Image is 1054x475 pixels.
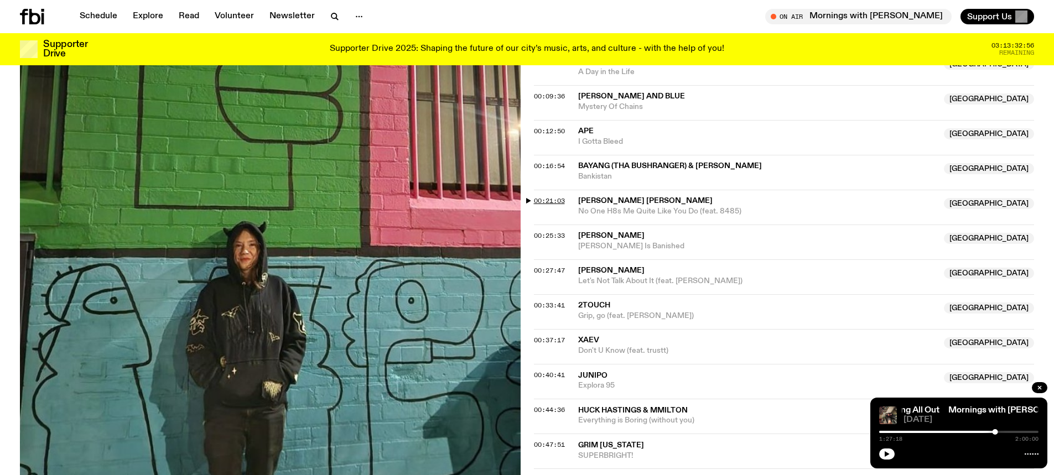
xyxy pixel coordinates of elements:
button: 00:37:17 [534,337,565,343]
span: Grim [US_STATE] [578,441,644,449]
span: 00:25:33 [534,231,565,240]
span: 2touch [578,301,610,309]
button: 00:44:36 [534,407,565,413]
span: A Day in the Life [578,67,938,77]
span: [GEOGRAPHIC_DATA] [944,163,1034,174]
span: 00:47:51 [534,440,565,449]
span: Support Us [967,12,1012,22]
span: Remaining [999,50,1034,56]
span: Grip, go (feat. [PERSON_NAME]) [578,311,938,321]
span: [DATE] [904,416,1039,424]
span: Ape [578,127,594,135]
button: 00:12:50 [534,128,565,134]
span: [GEOGRAPHIC_DATA] [944,337,1034,348]
span: 00:12:50 [534,127,565,135]
h3: Supporter Drive [43,40,87,59]
span: 03:13:32:56 [991,43,1034,49]
a: Mornings with [PERSON_NAME] / going All Out [749,406,939,415]
span: No One H8s Me Quite Like You Do (feat. 8485) [578,206,938,217]
span: SUPERBRIGHT! [578,451,938,461]
img: A 0.5x selfie taken from above of Jim in the studio holding up a peace sign. [879,406,897,424]
span: 00:40:41 [534,370,565,379]
span: [PERSON_NAME] and Blue [578,92,685,100]
button: 00:47:51 [534,442,565,448]
span: [GEOGRAPHIC_DATA] [944,93,1034,105]
button: 00:16:54 [534,163,565,169]
a: Newsletter [263,9,321,24]
span: Bankistan [578,171,938,182]
a: Explore [126,9,170,24]
span: 00:37:17 [534,336,565,344]
button: 00:40:41 [534,372,565,378]
span: [GEOGRAPHIC_DATA] [944,233,1034,244]
button: On AirMornings with [PERSON_NAME] [765,9,952,24]
span: [PERSON_NAME] Is Banished [578,241,938,252]
span: Huck Hastings & mmilton [578,406,688,414]
a: Schedule [73,9,124,24]
span: 00:21:03 [534,196,565,205]
span: [GEOGRAPHIC_DATA] [944,302,1034,314]
span: Junipo [578,372,608,379]
button: 00:21:03 [534,198,565,204]
button: 00:09:36 [534,93,565,100]
a: Volunteer [208,9,261,24]
span: xaev [578,336,599,344]
span: [PERSON_NAME] [578,267,645,274]
span: I Gotta Bleed [578,137,938,147]
span: BAYANG (tha Bushranger) & [PERSON_NAME] [578,162,762,170]
span: 00:16:54 [534,161,565,170]
span: 00:33:41 [534,301,565,310]
span: Don't U Know (feat. trustt) [578,346,938,356]
span: [GEOGRAPHIC_DATA] [944,128,1034,139]
span: 00:44:36 [534,405,565,414]
span: [GEOGRAPHIC_DATA] [944,198,1034,209]
span: 00:09:36 [534,92,565,101]
a: Read [172,9,206,24]
span: [PERSON_NAME] [PERSON_NAME] [578,197,713,205]
span: Mystery Of Chains [578,102,938,112]
span: 1:27:18 [879,436,902,442]
span: [GEOGRAPHIC_DATA] [944,372,1034,383]
span: Explora 95 [578,380,938,391]
button: 00:27:47 [534,268,565,274]
span: [GEOGRAPHIC_DATA] [944,268,1034,279]
span: Everything is Boring (without you) [578,415,938,426]
button: 00:25:33 [534,233,565,239]
span: [PERSON_NAME] [578,232,645,239]
span: 00:27:47 [534,266,565,275]
p: Supporter Drive 2025: Shaping the future of our city’s music, arts, and culture - with the help o... [330,44,724,54]
button: 00:33:41 [534,302,565,309]
span: 2:00:00 [1015,436,1039,442]
span: Let's Not Talk About It (feat. [PERSON_NAME]) [578,276,938,286]
button: Support Us [960,9,1034,24]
